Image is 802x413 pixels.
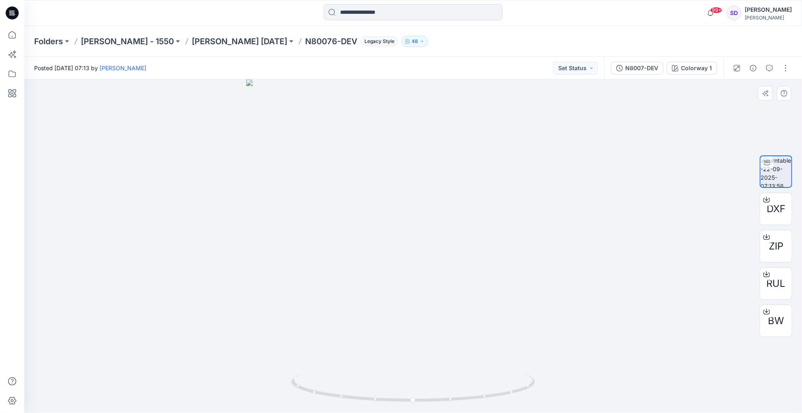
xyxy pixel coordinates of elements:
[767,202,785,216] span: DXF
[401,36,428,47] button: 48
[710,7,722,13] span: 99+
[767,276,786,291] span: RUL
[681,64,712,73] div: Colorway 1
[667,62,717,75] button: Colorway 1
[358,36,398,47] button: Legacy Style
[745,5,792,15] div: [PERSON_NAME]
[81,36,174,47] a: [PERSON_NAME] - 1550
[625,64,658,73] div: N8007-DEV
[611,62,663,75] button: N8007-DEV
[100,65,146,71] a: [PERSON_NAME]
[412,37,418,46] p: 48
[361,37,398,46] span: Legacy Style
[761,156,791,187] img: turntable-22-09-2025-07:13:58
[747,62,760,75] button: Details
[34,36,63,47] a: Folders
[192,36,287,47] a: [PERSON_NAME] [DATE]
[34,64,146,72] span: Posted [DATE] 07:13 by
[769,239,783,254] span: ZIP
[768,314,784,328] span: BW
[305,36,358,47] p: N80076-DEV
[727,6,741,20] div: SD
[745,15,792,21] div: [PERSON_NAME]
